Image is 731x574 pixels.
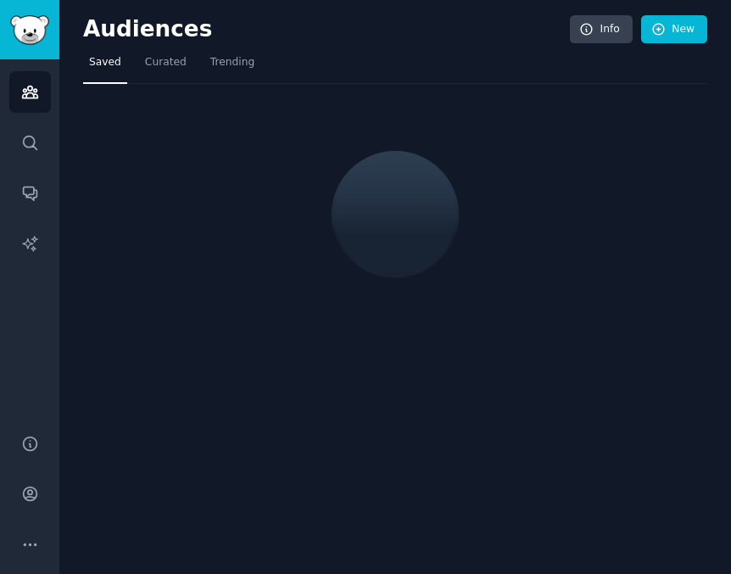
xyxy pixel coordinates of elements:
a: Saved [83,49,127,84]
img: GummySearch logo [10,15,49,45]
a: Trending [204,49,260,84]
a: Info [570,15,633,44]
a: New [641,15,707,44]
span: Curated [145,55,187,70]
span: Trending [210,55,254,70]
h2: Audiences [83,16,570,43]
span: Saved [89,55,121,70]
a: Curated [139,49,193,84]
